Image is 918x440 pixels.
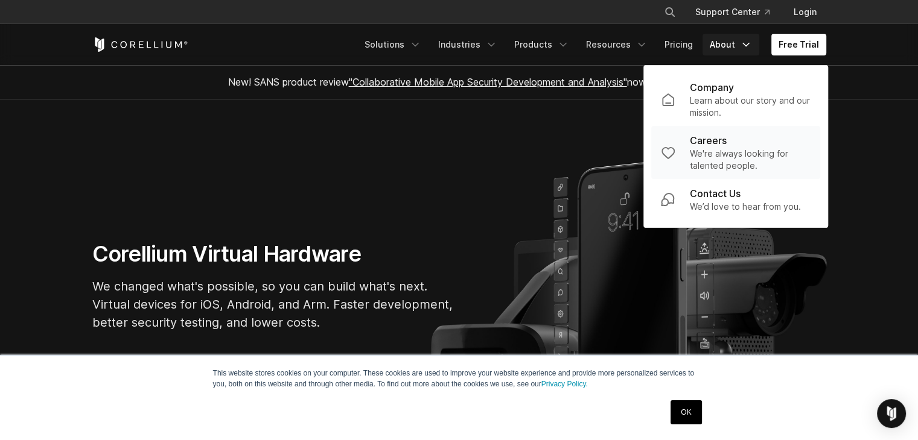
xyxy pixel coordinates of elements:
[349,76,627,88] a: "Collaborative Mobile App Security Development and Analysis"
[671,400,701,424] a: OK
[703,34,759,55] a: About
[659,1,681,23] button: Search
[649,1,826,23] div: Navigation Menu
[651,73,820,126] a: Company Learn about our story and our mission.
[92,37,188,52] a: Corellium Home
[690,133,727,148] p: Careers
[357,34,826,55] div: Navigation Menu
[690,95,811,119] p: Learn about our story and our mission.
[771,34,826,55] a: Free Trial
[784,1,826,23] a: Login
[686,1,779,23] a: Support Center
[579,34,655,55] a: Resources
[92,240,454,268] h1: Corellium Virtual Hardware
[690,186,741,201] p: Contact Us
[431,34,505,55] a: Industries
[213,368,706,389] p: This website stores cookies on your computer. These cookies are used to improve your website expe...
[651,126,820,179] a: Careers We're always looking for talented people.
[657,34,700,55] a: Pricing
[690,201,801,213] p: We’d love to hear from you.
[541,380,588,388] a: Privacy Policy.
[690,148,811,172] p: We're always looking for talented people.
[651,179,820,220] a: Contact Us We’d love to hear from you.
[690,80,734,95] p: Company
[357,34,429,55] a: Solutions
[877,399,906,428] div: Open Intercom Messenger
[507,34,576,55] a: Products
[92,277,454,332] p: We changed what's possible, so you can build what's next. Virtual devices for iOS, Android, and A...
[228,76,690,88] span: New! SANS product review now available.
